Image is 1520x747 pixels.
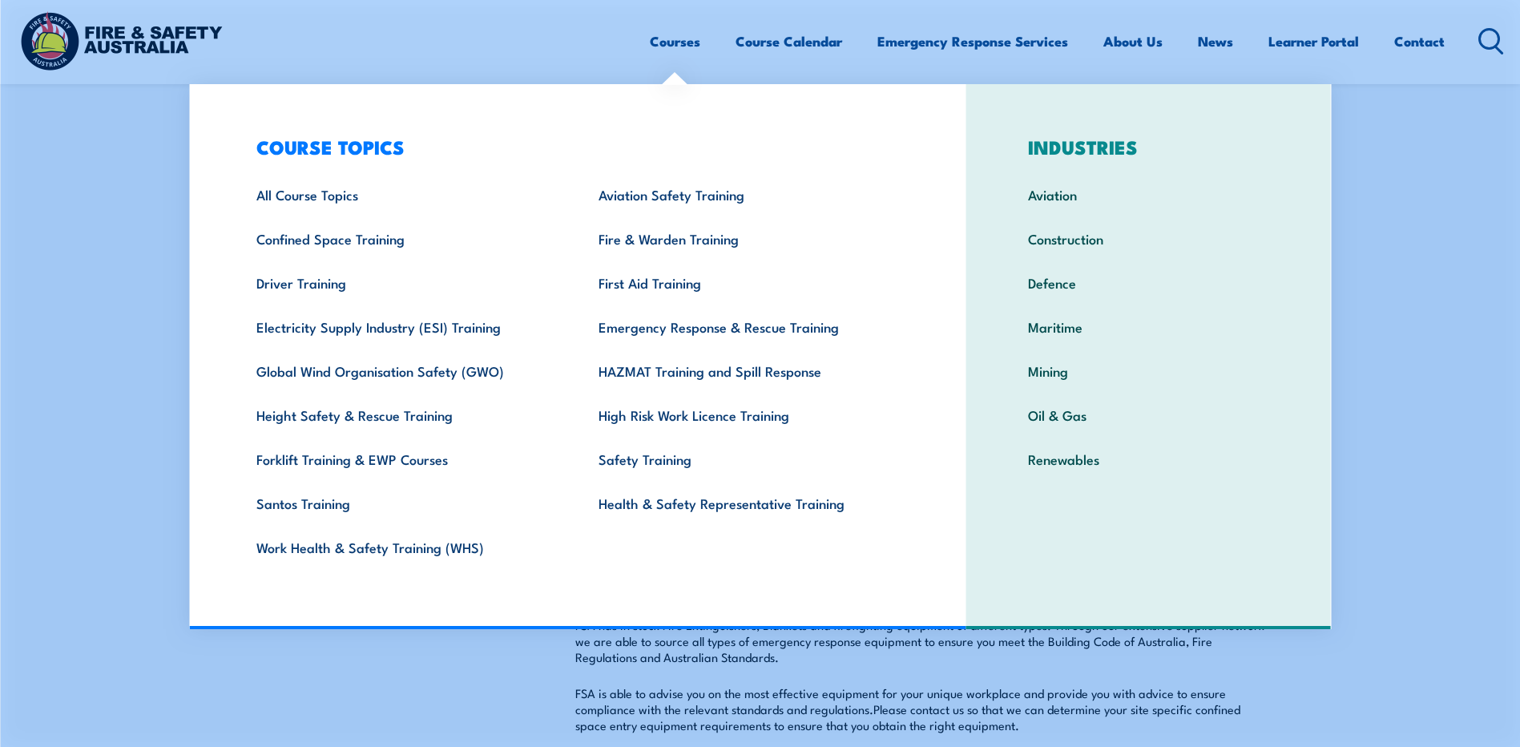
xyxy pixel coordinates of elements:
[232,481,574,525] a: Santos Training
[574,216,916,260] a: Fire & Warden Training
[877,20,1068,63] a: Emergency Response Services
[1003,305,1294,349] a: Maritime
[574,349,916,393] a: HAZMAT Training and Spill Response
[574,260,916,305] a: First Aid Training
[1268,20,1359,63] a: Learner Portal
[1394,20,1445,63] a: Contact
[1003,349,1294,393] a: Mining
[232,260,574,305] a: Driver Training
[232,525,574,569] a: Work Health & Safety Training (WHS)
[1003,172,1294,216] a: Aviation
[1198,20,1233,63] a: News
[1103,20,1163,63] a: About Us
[575,617,1273,665] p: FSA has in stock Fire Extinguishers, Blankets and firefighting equipment of different types. Thro...
[232,437,574,481] a: Forklift Training & EWP Courses
[232,305,574,349] a: Electricity Supply Industry (ESI) Training
[574,305,916,349] a: Emergency Response & Rescue Training
[574,481,916,525] a: Health & Safety Representative Training
[574,393,916,437] a: High Risk Work Licence Training
[574,437,916,481] a: Safety Training
[1003,437,1294,481] a: Renewables
[736,20,842,63] a: Course Calendar
[1003,135,1294,158] h3: INDUSTRIES
[1003,260,1294,305] a: Defence
[1003,393,1294,437] a: Oil & Gas
[232,172,574,216] a: All Course Topics
[1003,216,1294,260] a: Construction
[232,393,574,437] a: Height Safety & Rescue Training
[650,20,700,63] a: Courses
[574,172,916,216] a: Aviation Safety Training
[575,685,1273,733] p: FSA is able to advise you on the most effective equipment for your unique workplace and provide y...
[232,135,916,158] h3: COURSE TOPICS
[232,349,574,393] a: Global Wind Organisation Safety (GWO)
[232,216,574,260] a: Confined Space Training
